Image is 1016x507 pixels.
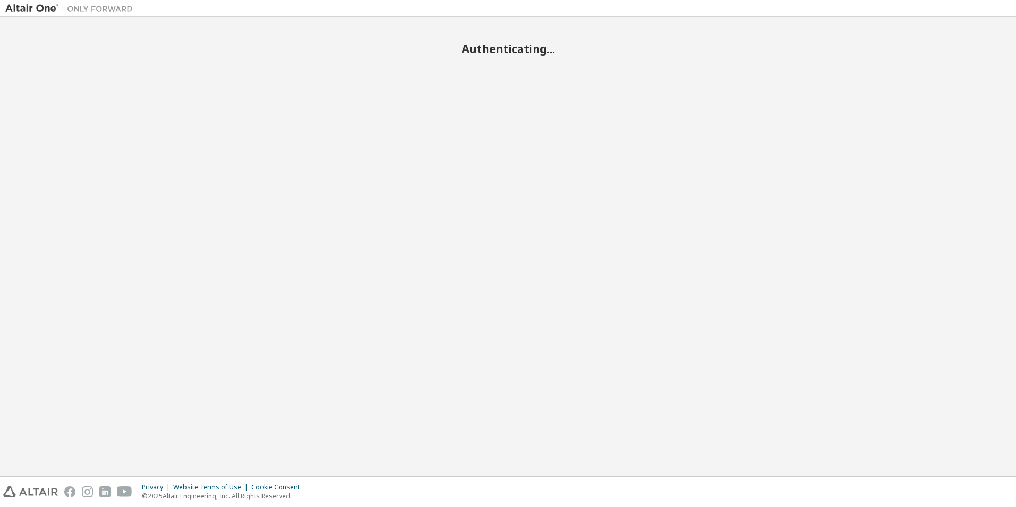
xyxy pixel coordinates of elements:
[5,3,138,14] img: Altair One
[117,486,132,497] img: youtube.svg
[3,486,58,497] img: altair_logo.svg
[99,486,111,497] img: linkedin.svg
[142,483,173,492] div: Privacy
[173,483,251,492] div: Website Terms of Use
[82,486,93,497] img: instagram.svg
[251,483,306,492] div: Cookie Consent
[64,486,75,497] img: facebook.svg
[5,42,1011,56] h2: Authenticating...
[142,492,306,501] p: © 2025 Altair Engineering, Inc. All Rights Reserved.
